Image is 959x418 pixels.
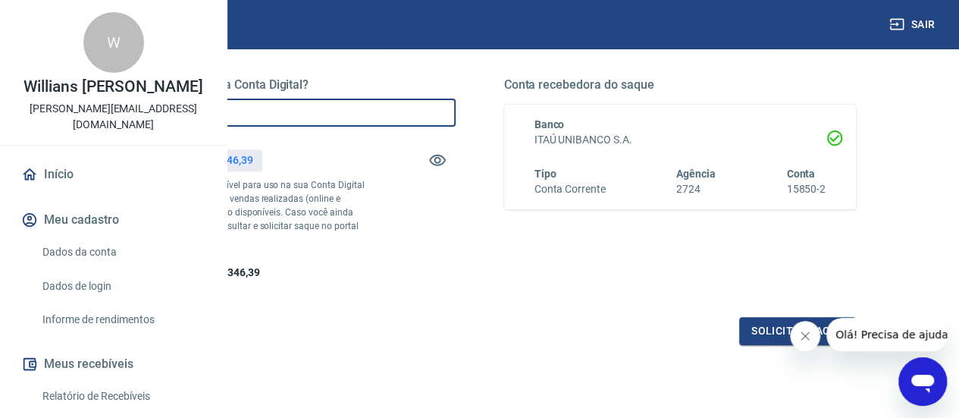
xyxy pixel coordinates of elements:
a: Dados da conta [36,237,208,268]
a: Início [18,158,208,191]
h6: 2724 [676,181,716,197]
a: Informe de rendimentos [36,304,208,335]
h6: 15850-2 [786,181,826,197]
h6: ITAÚ UNIBANCO S.A. [534,132,826,148]
iframe: Fechar mensagem [790,321,820,351]
span: Banco [534,118,565,130]
span: Tipo [534,168,556,180]
span: Olá! Precisa de ajuda? [9,11,127,23]
button: Solicitar saque [739,317,856,345]
h5: Conta recebedora do saque [504,77,857,93]
span: Agência [676,168,716,180]
span: Conta [786,168,815,180]
p: [PERSON_NAME][EMAIL_ADDRESS][DOMAIN_NAME] [12,101,215,133]
button: Sair [886,11,941,39]
div: W [83,12,144,73]
button: Meu cadastro [18,203,208,237]
a: Dados de login [36,271,208,302]
span: R$ 103.346,39 [191,266,259,278]
iframe: Botão para abrir a janela de mensagens [898,357,947,406]
p: R$ 303.346,39 [184,152,252,168]
h6: Conta Corrente [534,181,606,197]
button: Meus recebíveis [18,347,208,381]
iframe: Mensagem da empresa [826,318,947,351]
h5: Quanto deseja sacar da Conta Digital? [103,77,456,93]
a: Relatório de Recebíveis [36,381,208,412]
p: Willians [PERSON_NAME] [24,79,203,95]
p: *Corresponde ao saldo disponível para uso na sua Conta Digital Vindi. Incluindo os valores das ve... [103,178,367,247]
